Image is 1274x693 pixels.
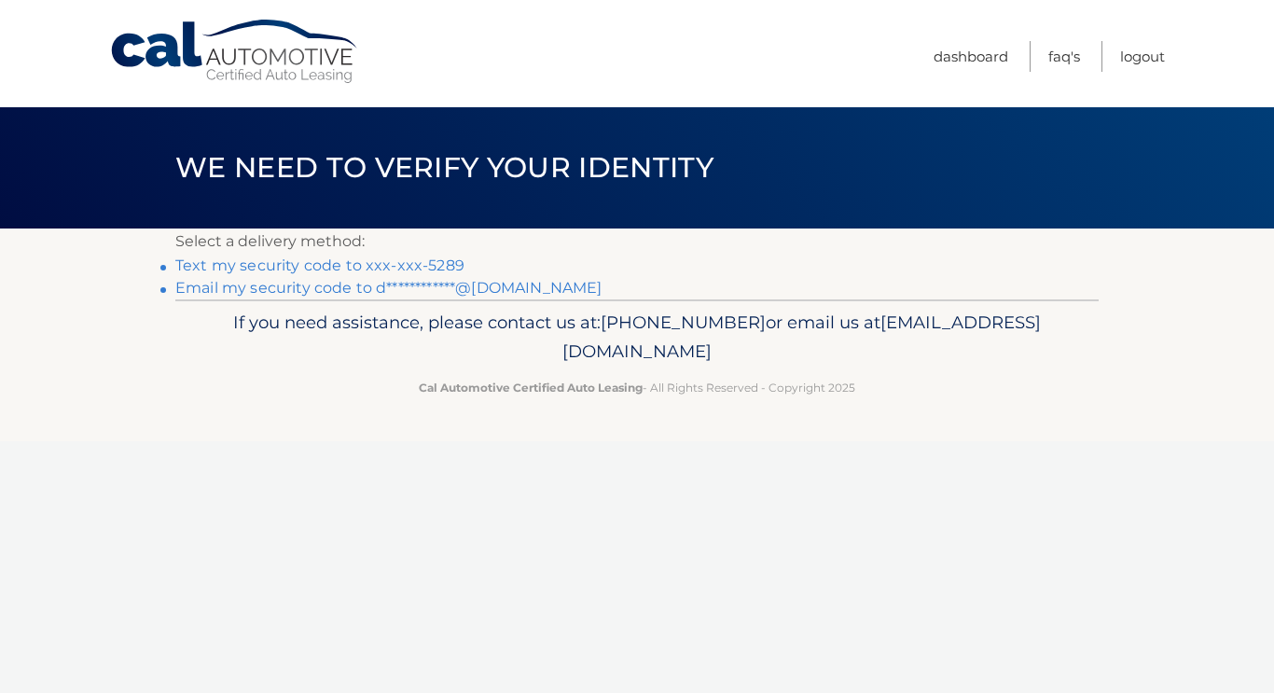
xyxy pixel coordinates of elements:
a: Dashboard [934,41,1008,72]
strong: Cal Automotive Certified Auto Leasing [419,381,643,395]
a: FAQ's [1048,41,1080,72]
p: Select a delivery method: [175,229,1099,255]
a: Cal Automotive [109,19,361,85]
span: [PHONE_NUMBER] [601,312,766,333]
a: Text my security code to xxx-xxx-5289 [175,256,464,274]
p: - All Rights Reserved - Copyright 2025 [187,378,1087,397]
span: We need to verify your identity [175,150,713,185]
a: Logout [1120,41,1165,72]
p: If you need assistance, please contact us at: or email us at [187,308,1087,367]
